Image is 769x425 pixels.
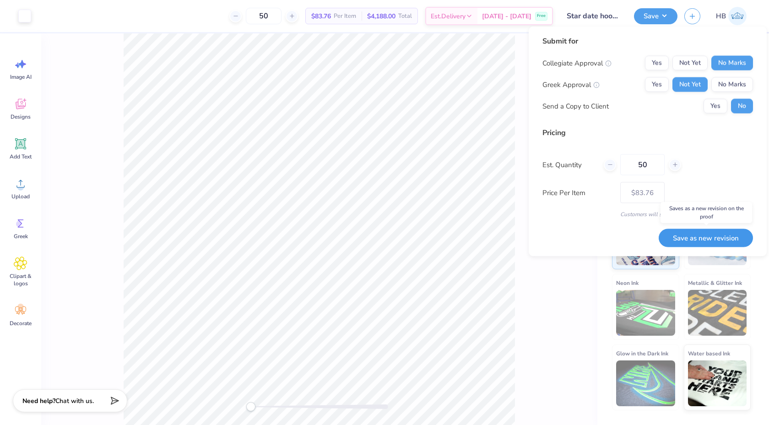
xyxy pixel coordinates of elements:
[542,127,753,138] div: Pricing
[716,11,726,22] span: HB
[542,159,597,170] label: Est. Quantity
[704,99,727,114] button: Yes
[616,360,675,406] img: Glow in the Dark Ink
[10,153,32,160] span: Add Text
[616,290,675,336] img: Neon Ink
[334,11,356,21] span: Per Item
[688,349,730,358] span: Water based Ink
[645,77,669,92] button: Yes
[246,8,282,24] input: – –
[688,278,742,288] span: Metallic & Glitter Ink
[560,7,627,25] input: Untitled Design
[711,56,753,71] button: No Marks
[542,79,600,90] div: Greek Approval
[542,101,609,111] div: Send a Copy to Client
[5,272,36,287] span: Clipart & logos
[542,210,753,218] div: Customers will see this price on HQ.
[431,11,466,21] span: Est. Delivery
[672,56,708,71] button: Not Yet
[22,397,55,405] strong: Need help?
[542,36,753,47] div: Submit for
[311,11,331,21] span: $83.76
[688,360,747,406] img: Water based Ink
[731,99,753,114] button: No
[246,402,255,411] div: Accessibility label
[542,58,612,68] div: Collegiate Approval
[482,11,531,21] span: [DATE] - [DATE]
[542,187,613,198] label: Price Per Item
[398,11,412,21] span: Total
[10,320,32,327] span: Decorate
[645,56,669,71] button: Yes
[10,73,32,81] span: Image AI
[728,7,747,25] img: Hawdyan Baban
[537,13,546,19] span: Free
[661,202,752,223] div: Saves as a new revision on the proof
[672,77,708,92] button: Not Yet
[620,154,665,175] input: – –
[659,229,753,247] button: Save as new revision
[616,349,668,358] span: Glow in the Dark Ink
[367,11,395,21] span: $4,188.00
[11,193,30,200] span: Upload
[14,233,28,240] span: Greek
[688,290,747,336] img: Metallic & Glitter Ink
[634,8,677,24] button: Save
[712,7,751,25] a: HB
[711,77,753,92] button: No Marks
[55,397,94,405] span: Chat with us.
[616,278,639,288] span: Neon Ink
[11,113,31,120] span: Designs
